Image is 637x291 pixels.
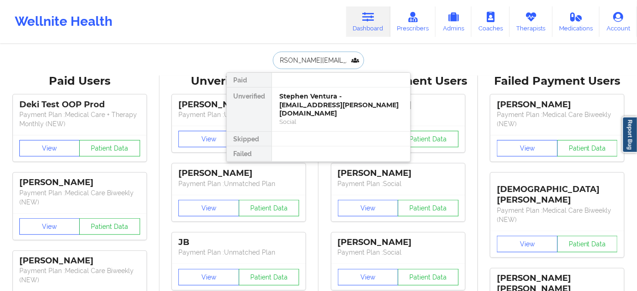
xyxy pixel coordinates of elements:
[239,269,300,285] button: Patient Data
[557,236,618,252] button: Patient Data
[178,131,239,147] button: View
[338,200,399,216] button: View
[178,269,239,285] button: View
[79,218,140,235] button: Patient Data
[436,6,472,37] a: Admins
[497,177,618,205] div: [DEMOGRAPHIC_DATA][PERSON_NAME]
[279,92,403,118] div: Stephen Ventura - [EMAIL_ADDRESS][PERSON_NAME][DOMAIN_NAME]
[484,74,631,88] div: Failed Payment Users
[622,116,637,153] a: Report Bug
[19,218,80,235] button: View
[398,269,459,285] button: Patient Data
[19,177,140,188] div: [PERSON_NAME]
[178,168,299,179] div: [PERSON_NAME]
[178,179,299,188] p: Payment Plan : Unmatched Plan
[178,248,299,257] p: Payment Plan : Unmatched Plan
[19,188,140,207] p: Payment Plan : Medical Care Biweekly (NEW)
[510,6,553,37] a: Therapists
[19,110,140,128] p: Payment Plan : Medical Care + Therapy Monthly (NEW)
[338,168,459,179] div: [PERSON_NAME]
[497,206,618,224] p: Payment Plan : Medical Care Biweekly (NEW)
[338,237,459,248] div: [PERSON_NAME]
[338,269,399,285] button: View
[553,6,600,37] a: Medications
[19,256,140,266] div: [PERSON_NAME]
[178,99,299,110] div: [PERSON_NAME]
[178,110,299,119] p: Payment Plan : Unmatched Plan
[557,140,618,157] button: Patient Data
[178,200,239,216] button: View
[227,73,271,87] div: Paid
[279,118,403,126] div: Social
[178,237,299,248] div: JB
[19,140,80,157] button: View
[600,6,637,37] a: Account
[497,99,618,110] div: [PERSON_NAME]
[227,146,271,161] div: Failed
[227,87,271,132] div: Unverified
[79,140,140,157] button: Patient Data
[227,132,271,146] div: Skipped
[338,248,459,257] p: Payment Plan : Social
[390,6,436,37] a: Prescribers
[19,99,140,110] div: Deki Test OOP Prod
[398,131,459,147] button: Patient Data
[497,140,558,157] button: View
[497,110,618,128] p: Payment Plan : Medical Care Biweekly (NEW)
[398,200,459,216] button: Patient Data
[166,74,313,88] div: Unverified Users
[472,6,510,37] a: Coaches
[346,6,390,37] a: Dashboard
[239,200,300,216] button: Patient Data
[19,266,140,285] p: Payment Plan : Medical Care Biweekly (NEW)
[338,179,459,188] p: Payment Plan : Social
[6,74,153,88] div: Paid Users
[497,236,558,252] button: View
